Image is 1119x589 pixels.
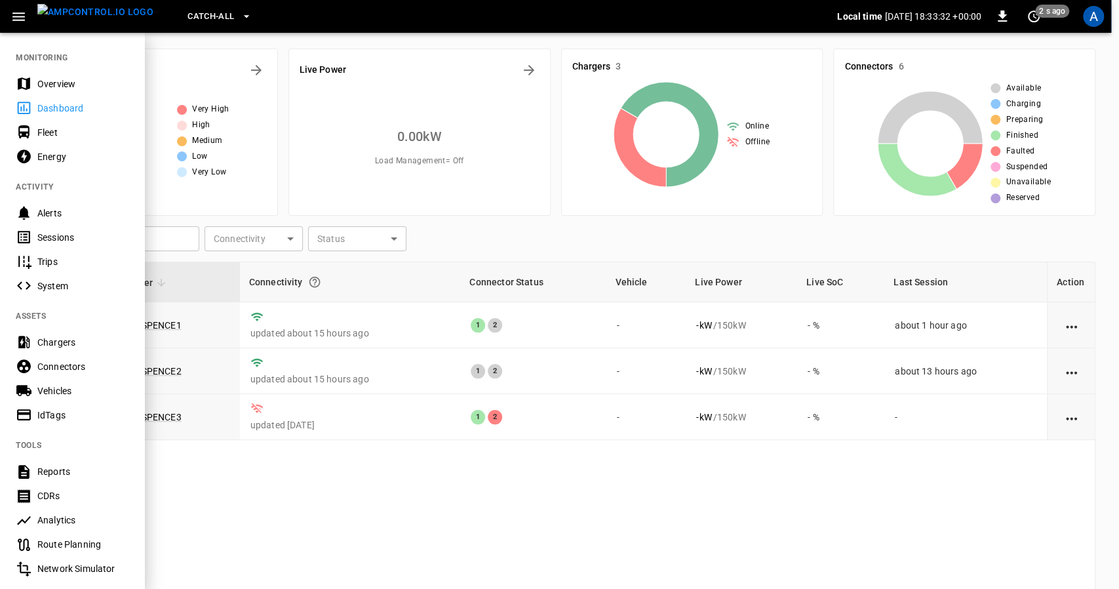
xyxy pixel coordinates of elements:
div: Analytics [37,514,128,527]
div: IdTags [37,409,128,422]
div: Chargers [37,336,128,349]
span: Catch-all [187,9,234,24]
div: Fleet [37,126,128,139]
div: Vehicles [37,384,128,397]
div: Route Planning [37,538,128,551]
div: Connectors [37,360,128,373]
div: System [37,279,128,293]
p: [DATE] 18:33:32 +00:00 [885,10,981,23]
div: profile-icon [1083,6,1104,27]
button: set refresh interval [1023,6,1044,27]
div: Alerts [37,207,128,220]
div: Network Simulator [37,562,128,575]
div: CDRs [37,489,128,502]
div: Dashboard [37,102,128,115]
p: Local time [837,10,882,23]
div: Overview [37,77,128,91]
div: Energy [37,150,128,163]
div: Reports [37,465,128,478]
span: 2 s ago [1035,5,1069,18]
img: ampcontrol.io logo [37,4,153,20]
div: Sessions [37,231,128,244]
div: Trips [37,255,128,268]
